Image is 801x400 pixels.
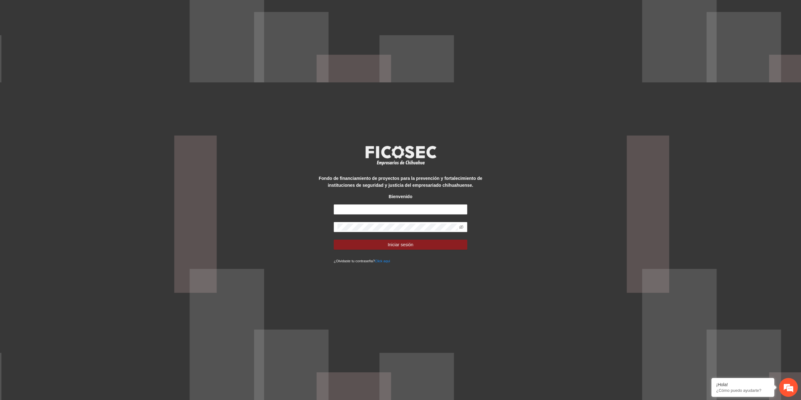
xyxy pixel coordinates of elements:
small: ¿Olvidaste tu contraseña? [334,259,390,263]
span: Iniciar sesión [388,241,414,248]
div: ¡Hola! [716,382,770,387]
button: Iniciar sesión [334,240,467,250]
a: Click aqui [375,259,390,263]
img: logo [361,144,440,167]
strong: Bienvenido [389,194,412,199]
span: eye-invisible [459,225,464,229]
p: ¿Cómo puedo ayudarte? [716,388,770,393]
strong: Fondo de financiamiento de proyectos para la prevención y fortalecimiento de instituciones de seg... [319,176,482,188]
